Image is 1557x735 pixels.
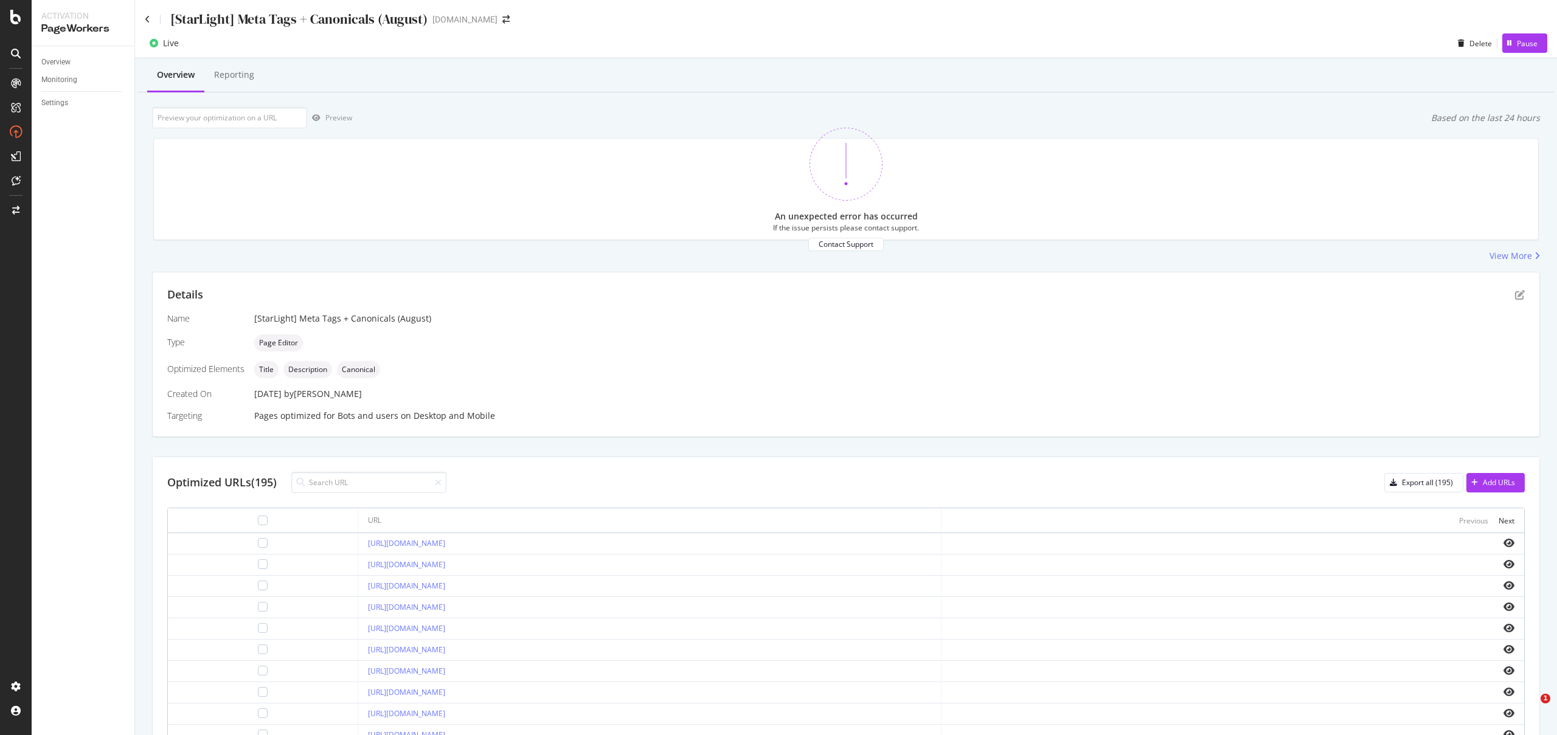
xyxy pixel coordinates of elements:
a: View More [1489,250,1540,262]
div: neutral label [254,361,279,378]
div: Targeting [167,410,244,422]
div: neutral label [254,334,303,351]
a: [URL][DOMAIN_NAME] [368,644,445,655]
button: Export all (195) [1384,473,1463,492]
iframe: Intercom live chat [1516,694,1545,723]
button: Next [1499,513,1514,528]
a: [URL][DOMAIN_NAME] [368,602,445,612]
div: URL [368,515,381,526]
button: Delete [1453,33,1492,53]
a: [URL][DOMAIN_NAME] [368,559,445,570]
button: Contact Support [808,238,884,250]
div: Desktop and Mobile [414,410,495,422]
i: eye [1503,623,1514,633]
div: Contact Support [819,239,873,249]
div: Bots and users [338,410,398,422]
div: PageWorkers [41,22,125,36]
div: [StarLight] Meta Tags + Canonicals (August) [170,10,428,29]
div: Settings [41,97,68,109]
div: Pages optimized for on [254,410,1525,422]
div: neutral label [337,361,380,378]
div: If the issue persists please contact support. [773,223,919,233]
div: Details [167,287,203,303]
div: [StarLight] Meta Tags + Canonicals (August) [254,312,1525,325]
img: 370bne1z.png [810,128,883,201]
div: arrow-right-arrow-left [502,15,510,24]
a: [URL][DOMAIN_NAME] [368,666,445,676]
a: Click to go back [145,15,150,24]
a: Monitoring [41,74,126,86]
i: eye [1503,666,1514,675]
div: Optimized URLs (195) [167,475,277,491]
i: eye [1503,602,1514,612]
div: Delete [1469,38,1492,49]
span: Canonical [342,366,375,373]
i: eye [1503,687,1514,697]
div: An unexpected error has occurred [775,210,918,223]
input: Preview your optimization on a URL [152,107,307,128]
i: eye [1503,644,1514,654]
div: Next [1499,516,1514,526]
div: Created On [167,388,244,400]
a: [URL][DOMAIN_NAME] [368,581,445,591]
span: Description [288,366,327,373]
a: [URL][DOMAIN_NAME] [368,623,445,633]
span: 1 [1541,694,1550,703]
a: Settings [41,97,126,109]
input: Search URL [291,472,446,493]
div: View More [1489,250,1532,262]
a: [URL][DOMAIN_NAME] [368,687,445,697]
div: Name [167,312,244,325]
span: Page Editor [259,339,298,347]
div: [DATE] [254,388,1525,400]
div: Monitoring [41,74,77,86]
a: Overview [41,56,126,69]
a: [URL][DOMAIN_NAME] [368,708,445,719]
div: neutral label [283,361,332,378]
button: Pause [1502,33,1547,53]
a: [URL][DOMAIN_NAME] [368,538,445,548]
div: Based on the last 24 hours [1431,112,1540,124]
div: Overview [157,69,195,81]
i: eye [1503,581,1514,590]
button: Preview [307,108,352,128]
div: Add URLs [1483,477,1515,488]
i: eye [1503,559,1514,569]
div: Live [163,37,179,49]
div: Overview [41,56,71,69]
button: Add URLs [1466,473,1525,492]
button: Previous [1459,513,1488,528]
i: eye [1503,708,1514,718]
div: Pause [1517,38,1538,49]
div: Previous [1459,516,1488,526]
span: Title [259,366,274,373]
div: Activation [41,10,125,22]
div: Export all (195) [1402,477,1453,488]
div: Optimized Elements [167,363,244,375]
div: by [PERSON_NAME] [284,388,362,400]
div: [DOMAIN_NAME] [432,13,498,26]
div: pen-to-square [1515,290,1525,300]
div: Type [167,336,244,348]
div: Reporting [214,69,254,81]
div: Preview [325,112,352,123]
i: eye [1503,538,1514,548]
